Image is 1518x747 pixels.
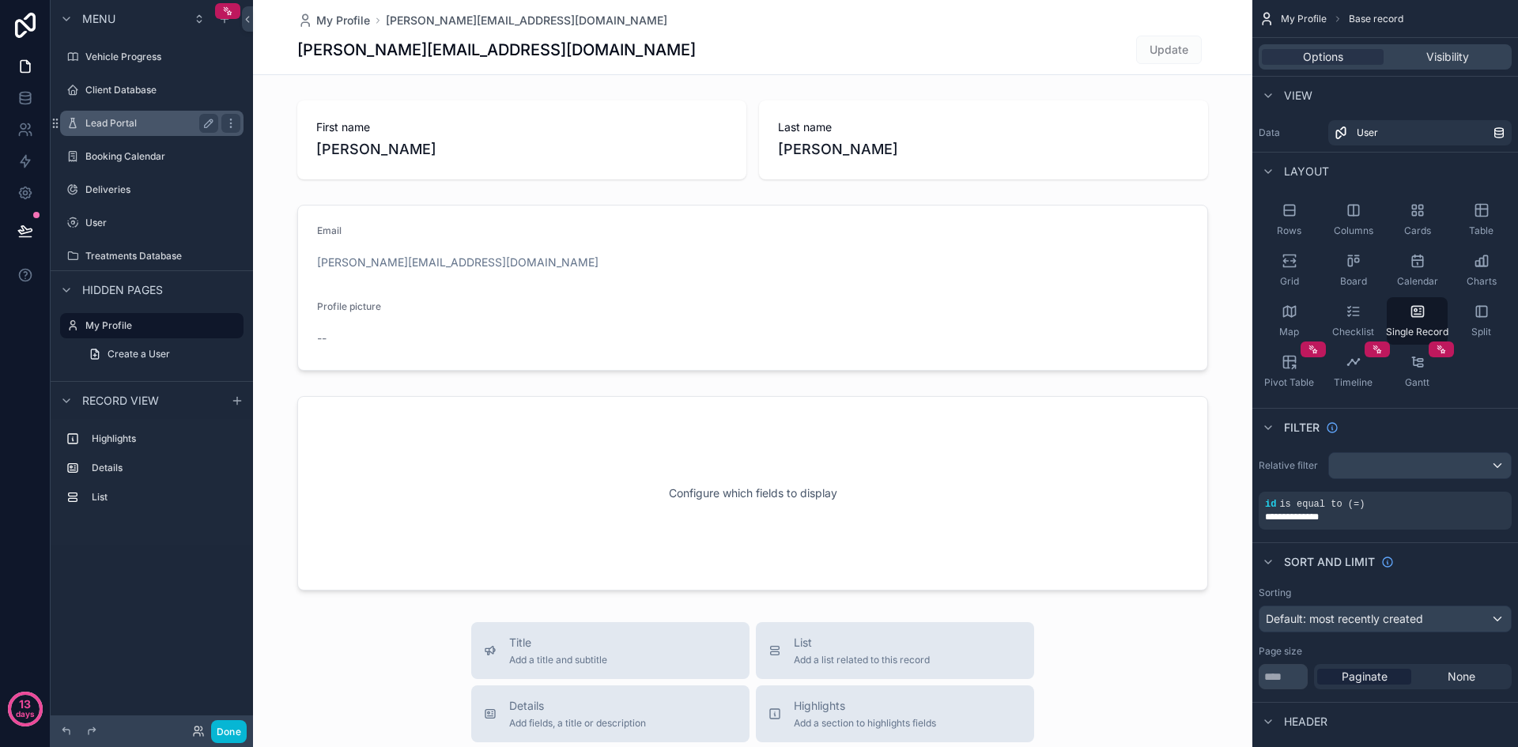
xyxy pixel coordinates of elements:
label: Page size [1259,645,1302,658]
span: Hidden pages [82,282,163,298]
span: Options [1303,49,1343,65]
span: Paginate [1342,669,1388,685]
span: Charts [1467,275,1497,288]
span: Calendar [1397,275,1438,288]
button: Table [1451,196,1512,243]
a: [PERSON_NAME][EMAIL_ADDRESS][DOMAIN_NAME] [386,13,667,28]
label: Relative filter [1259,459,1322,472]
span: Layout [1284,164,1329,179]
button: Timeline [1323,348,1384,395]
span: My Profile [316,13,370,28]
button: Gantt [1387,348,1448,395]
span: Header [1284,714,1327,730]
label: Highlights [92,432,237,445]
label: My Profile [85,319,234,332]
span: Sort And Limit [1284,554,1375,570]
span: Map [1279,326,1299,338]
a: Client Database [60,77,244,103]
span: Cards [1404,224,1431,237]
span: My Profile [1281,13,1327,25]
a: Lead Portal [60,111,244,136]
span: Gantt [1405,376,1429,389]
a: User [1328,120,1512,145]
button: Checklist [1323,297,1384,345]
span: View [1284,88,1312,104]
label: User [85,217,240,229]
button: Columns [1323,196,1384,243]
span: User [1357,126,1378,139]
p: 13 [19,696,31,712]
span: Board [1340,275,1367,288]
button: Done [211,720,247,743]
label: List [92,491,237,504]
label: Client Database [85,84,240,96]
label: Details [92,462,237,474]
button: Single Record [1387,297,1448,345]
span: Pivot Table [1264,376,1314,389]
a: Booking Calendar [60,144,244,169]
button: Pivot Table [1259,348,1320,395]
span: None [1448,669,1475,685]
button: Rows [1259,196,1320,243]
span: Split [1471,326,1491,338]
span: Checklist [1332,326,1374,338]
span: Columns [1334,224,1373,237]
a: My Profile [297,13,370,28]
a: Create a User [79,341,244,367]
span: id [1265,499,1276,510]
a: User [60,210,244,236]
span: Table [1469,224,1493,237]
h1: [PERSON_NAME][EMAIL_ADDRESS][DOMAIN_NAME] [297,39,696,61]
button: Calendar [1387,247,1448,294]
span: Timeline [1334,376,1373,389]
button: Grid [1259,247,1320,294]
label: Sorting [1259,587,1291,599]
a: Treatments Database [60,243,244,269]
span: Record view [82,393,159,409]
a: Vehicle Progress [60,44,244,70]
p: days [16,703,35,725]
span: Visibility [1426,49,1469,65]
span: Menu [82,11,115,27]
label: Vehicle Progress [85,51,240,63]
button: Default: most recently created [1259,606,1512,632]
label: Deliveries [85,183,240,196]
span: Default: most recently created [1266,612,1423,625]
span: Create a User [108,348,170,360]
label: Treatments Database [85,250,240,262]
span: Grid [1280,275,1299,288]
button: Charts [1451,247,1512,294]
button: Board [1323,247,1384,294]
label: Booking Calendar [85,150,240,163]
span: Base record [1349,13,1403,25]
span: Single Record [1386,326,1448,338]
button: Split [1451,297,1512,345]
button: Map [1259,297,1320,345]
span: is equal to (=) [1279,499,1365,510]
a: Deliveries [60,177,244,202]
div: scrollable content [51,419,253,526]
label: Lead Portal [85,117,212,130]
span: Filter [1284,420,1320,436]
label: Data [1259,126,1322,139]
button: Cards [1387,196,1448,243]
a: My Profile [60,313,244,338]
span: Rows [1277,224,1301,237]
